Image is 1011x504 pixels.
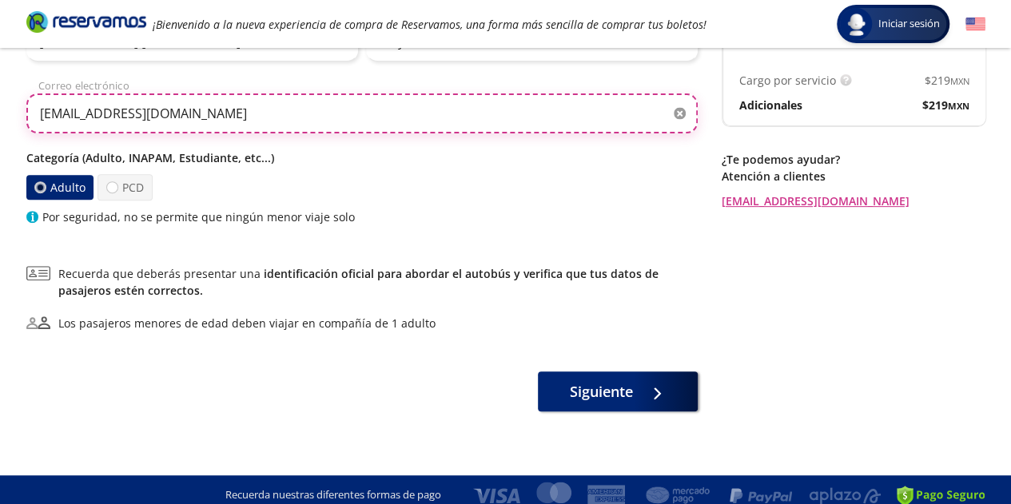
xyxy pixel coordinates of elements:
p: Categoría (Adulto, INAPAM, Estudiante, etc...) [26,149,698,166]
label: PCD [98,174,153,200]
a: Brand Logo [26,10,146,38]
button: English [965,14,985,34]
a: [EMAIL_ADDRESS][DOMAIN_NAME] [722,192,985,209]
p: Cargo por servicio [739,72,836,89]
small: MXN [950,75,969,87]
span: Iniciar sesión [872,16,946,32]
small: MXN [948,100,969,112]
p: Por seguridad, no se permite que ningún menor viaje solo [42,208,355,225]
span: Recuerda que deberás presentar una [58,265,698,299]
span: $ 219 [925,72,969,89]
a: identificación oficial para abordar el autobús y verifica que tus datos de pasajeros estén correc... [58,266,659,298]
p: Atención a clientes [722,168,985,185]
input: Correo electrónico [26,93,698,133]
span: $ 219 [922,97,969,113]
label: Adulto [26,175,93,200]
p: Adicionales [739,97,802,113]
i: Brand Logo [26,10,146,34]
em: ¡Bienvenido a la nueva experiencia de compra de Reservamos, una forma más sencilla de comprar tus... [153,17,707,32]
span: Siguiente [570,381,633,403]
p: ¿Te podemos ayudar? [722,151,985,168]
button: Siguiente [538,371,698,411]
div: Los pasajeros menores de edad deben viajar en compañía de 1 adulto [58,315,436,331]
p: Recuerda nuestras diferentes formas de pago [225,487,441,503]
